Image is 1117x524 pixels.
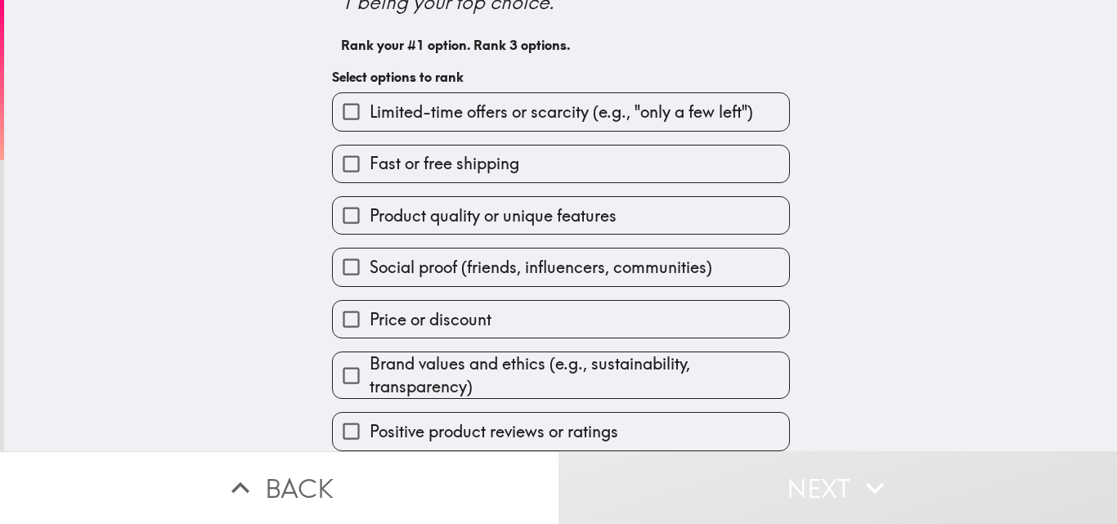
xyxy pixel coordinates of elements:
button: Product quality or unique features [333,197,789,234]
button: Price or discount [333,301,789,338]
button: Limited-time offers or scarcity (e.g., "only a few left") [333,93,789,130]
button: Next [558,451,1117,524]
button: Positive product reviews or ratings [333,413,789,450]
span: Positive product reviews or ratings [370,420,618,443]
span: Fast or free shipping [370,152,519,175]
span: Limited-time offers or scarcity (e.g., "only a few left") [370,101,753,123]
h6: Select options to rank [332,68,790,86]
span: Social proof (friends, influencers, communities) [370,256,712,279]
span: Price or discount [370,308,491,331]
span: Product quality or unique features [370,204,617,227]
button: Fast or free shipping [333,146,789,182]
span: Brand values and ethics (e.g., sustainability, transparency) [370,352,789,398]
h6: Rank your #1 option. Rank 3 options. [341,36,781,54]
button: Brand values and ethics (e.g., sustainability, transparency) [333,352,789,398]
button: Social proof (friends, influencers, communities) [333,249,789,285]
